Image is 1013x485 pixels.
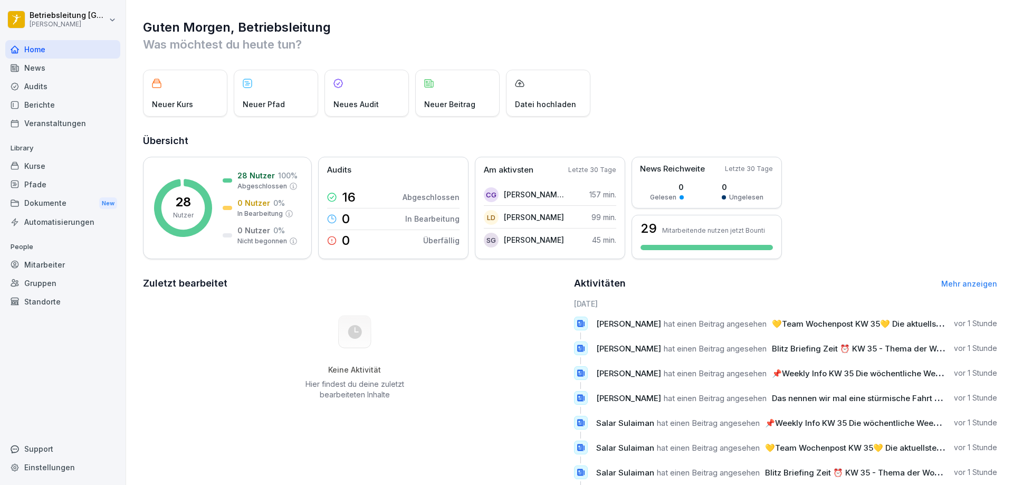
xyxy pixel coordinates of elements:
[484,187,499,202] div: CG
[301,379,408,400] p: Hier findest du deine zuletzt bearbeiteten Inhalte
[173,211,194,220] p: Nutzer
[589,189,616,200] p: 157 min.
[664,368,767,378] span: hat einen Beitrag angesehen
[5,440,120,458] div: Support
[954,368,997,378] p: vor 1 Stunde
[175,196,191,208] p: 28
[278,170,298,181] p: 100 %
[342,213,350,225] p: 0
[662,226,765,234] p: Mitarbeitende nutzen jetzt Bounti
[5,292,120,311] a: Standorte
[954,467,997,478] p: vor 1 Stunde
[5,274,120,292] a: Gruppen
[327,164,351,176] p: Audits
[301,365,408,375] h5: Keine Aktivität
[405,213,460,224] p: In Bearbeitung
[99,197,117,210] div: New
[596,393,661,403] span: [PERSON_NAME]
[143,36,997,53] p: Was möchtest du heute tun?
[596,344,661,354] span: [PERSON_NAME]
[273,225,285,236] p: 0 %
[664,319,767,329] span: hat einen Beitrag angesehen
[273,197,285,208] p: 0 %
[657,418,760,428] span: hat einen Beitrag angesehen
[5,59,120,77] a: News
[504,234,564,245] p: [PERSON_NAME]
[722,182,763,193] p: 0
[5,114,120,132] a: Veranstaltungen
[596,319,661,329] span: [PERSON_NAME]
[504,212,564,223] p: [PERSON_NAME]
[591,212,616,223] p: 99 min.
[640,163,705,175] p: News Reichweite
[515,99,576,110] p: Datei hochladen
[664,344,767,354] span: hat einen Beitrag angesehen
[5,458,120,477] a: Einstellungen
[342,234,350,247] p: 0
[5,175,120,194] a: Pfade
[954,343,997,354] p: vor 1 Stunde
[30,11,107,20] p: Betriebsleitung [GEOGRAPHIC_DATA]
[484,210,499,225] div: LD
[596,368,661,378] span: [PERSON_NAME]
[5,96,120,114] div: Berichte
[143,19,997,36] h1: Guten Morgen, Betriebsleitung
[504,189,565,200] p: [PERSON_NAME] [PERSON_NAME]
[596,468,654,478] span: Salar Sulaiman
[5,194,120,213] a: DokumenteNew
[657,468,760,478] span: hat einen Beitrag angesehen
[650,193,676,202] p: Gelesen
[954,318,997,329] p: vor 1 Stunde
[657,443,760,453] span: hat einen Beitrag angesehen
[650,182,684,193] p: 0
[5,77,120,96] a: Audits
[941,279,997,288] a: Mehr anzeigen
[237,170,275,181] p: 28 Nutzer
[30,21,107,28] p: [PERSON_NAME]
[574,276,626,291] h2: Aktivitäten
[596,443,654,453] span: Salar Sulaiman
[954,442,997,453] p: vor 1 Stunde
[5,157,120,175] a: Kurse
[568,165,616,175] p: Letzte 30 Tage
[237,182,287,191] p: Abgeschlossen
[574,298,998,309] h6: [DATE]
[333,99,379,110] p: Neues Audit
[143,276,567,291] h2: Zuletzt bearbeitet
[484,233,499,248] div: SG
[152,99,193,110] p: Neuer Kurs
[237,197,270,208] p: 0 Nutzer
[954,393,997,403] p: vor 1 Stunde
[664,393,767,403] span: hat einen Beitrag angesehen
[5,140,120,157] p: Library
[725,164,773,174] p: Letzte 30 Tage
[5,213,120,231] a: Automatisierungen
[237,225,270,236] p: 0 Nutzer
[5,194,120,213] div: Dokumente
[484,164,533,176] p: Am aktivsten
[424,99,475,110] p: Neuer Beitrag
[243,99,285,110] p: Neuer Pfad
[403,192,460,203] p: Abgeschlossen
[237,209,283,218] p: In Bearbeitung
[592,234,616,245] p: 45 min.
[143,134,997,148] h2: Übersicht
[5,255,120,274] a: Mitarbeiter
[5,40,120,59] a: Home
[237,236,287,246] p: Nicht begonnen
[729,193,763,202] p: Ungelesen
[954,417,997,428] p: vor 1 Stunde
[342,191,356,204] p: 16
[5,239,120,255] p: People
